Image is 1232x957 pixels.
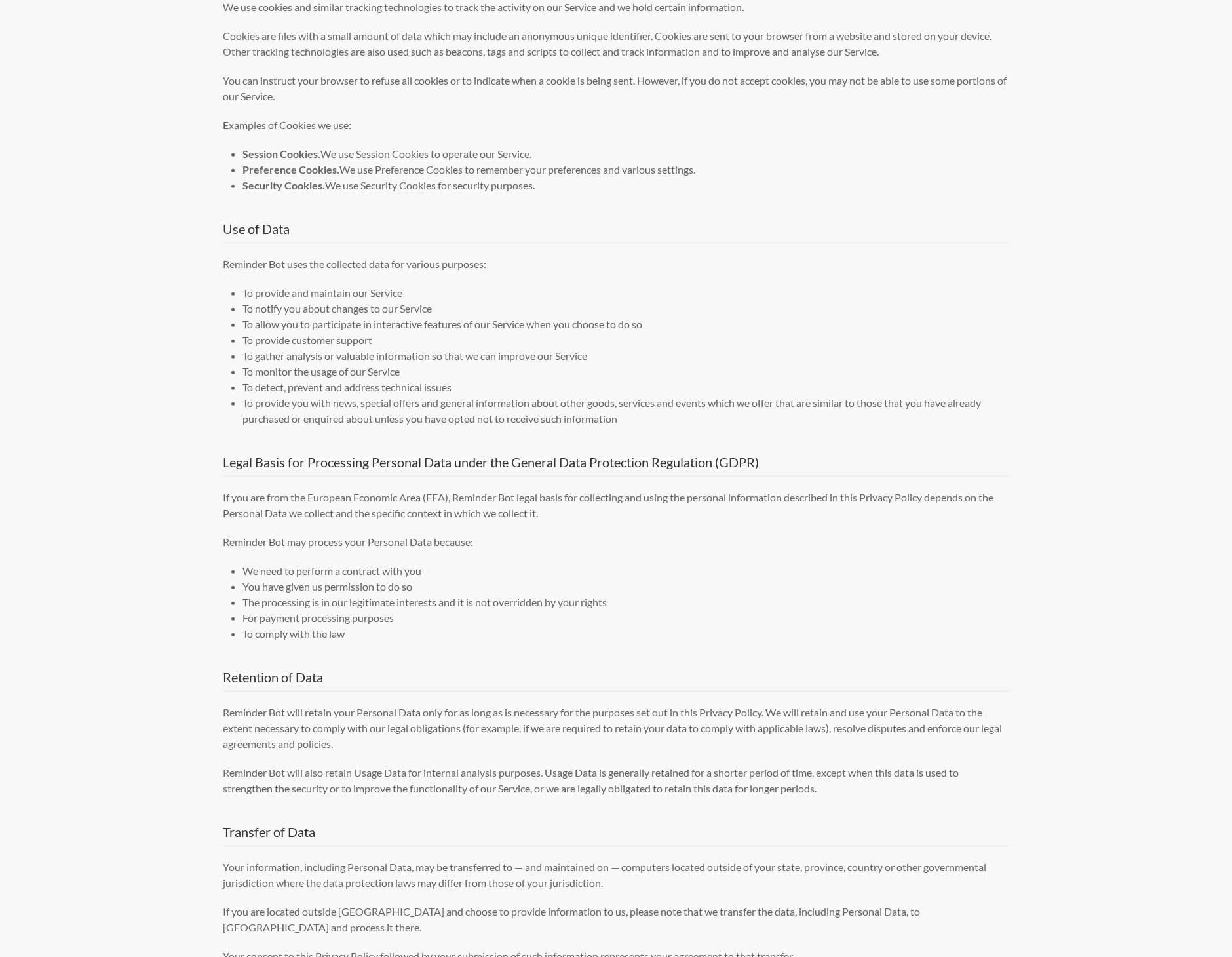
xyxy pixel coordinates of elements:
p: If you are located outside [GEOGRAPHIC_DATA] and choose to provide information to us, please note... [223,904,1009,935]
h2: Transfer of Data [223,823,1009,846]
li: You have given us permission to do so [242,579,1009,595]
h2: Retention of Data [223,668,1009,692]
h2: Legal Basis for Processing Personal Data under the General Data Protection Regulation (GDPR) [223,453,1009,477]
li: We use Preference Cookies to remember your preferences and various settings. [242,162,1009,178]
p: Reminder Bot may process your Personal Data because: [223,534,1009,550]
li: To detect, prevent and address technical issues [242,380,1009,395]
li: To monitor the usage of our Service [242,364,1009,380]
li: We use Security Cookies for security purposes. [242,178,1009,193]
li: To provide you with news, special offers and general information about other goods, services and ... [242,395,1009,427]
li: To allow you to participate in interactive features of our Service when you choose to do so [242,317,1009,332]
p: Cookies are files with a small amount of data which may include an anonymous unique identifier. C... [223,28,1009,60]
p: If you are from the European Economic Area (EEA), Reminder Bot legal basis for collecting and usi... [223,490,1009,521]
li: To provide customer support [242,332,1009,348]
p: Reminder Bot will retain your Personal Data only for as long as is necessary for the purposes set... [223,705,1009,752]
li: To gather analysis or valuable information so that we can improve our Service [242,348,1009,364]
li: For payment processing purposes [242,610,1009,626]
strong: Session Cookies. [242,147,320,160]
li: We use Session Cookies to operate our Service. [242,146,1009,162]
strong: Preference Cookies. [242,163,339,176]
p: Reminder Bot uses the collected data for various purposes: [223,256,1009,272]
p: Reminder Bot will also retain Usage Data for internal analysis purposes. Usage Data is generally ... [223,765,1009,796]
p: Your information, including Personal Data, may be transferred to — and maintained on — computers ... [223,859,1009,891]
li: To comply with the law [242,626,1009,642]
li: To provide and maintain our Service [242,285,1009,301]
li: We need to perform a contract with you [242,563,1009,579]
h2: Use of Data [223,220,1009,243]
strong: Security Cookies. [242,179,325,191]
li: The processing is in our legitimate interests and it is not overridden by your rights [242,595,1009,610]
p: You can instruct your browser to refuse all cookies or to indicate when a cookie is being sent. H... [223,73,1009,104]
li: To notify you about changes to our Service [242,301,1009,317]
p: Examples of Cookies we use: [223,117,1009,133]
